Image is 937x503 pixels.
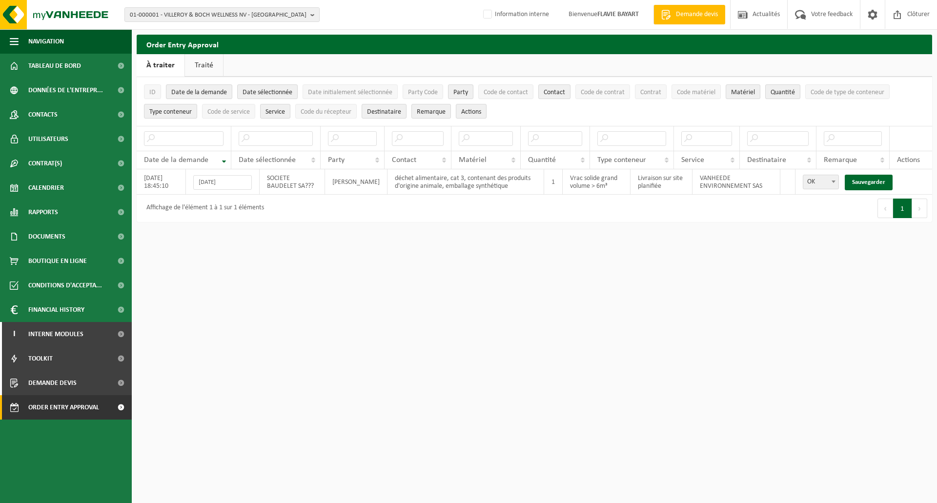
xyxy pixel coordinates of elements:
span: Code du récepteur [301,108,351,116]
td: SOCIETE BAUDELET SA??? [260,169,325,195]
span: Party Code [408,89,438,96]
span: Remarque [417,108,446,116]
h2: Order Entry Approval [137,35,932,54]
button: Code matérielCode matériel: Activate to sort [672,84,721,99]
button: Date sélectionnéeDate sélectionnée: Activate to sort [237,84,298,99]
span: 01-000001 - VILLEROY & BOCH WELLNESS NV - [GEOGRAPHIC_DATA] [130,8,306,22]
span: Contrat [640,89,661,96]
button: QuantitéQuantité: Activate to sort [765,84,800,99]
td: [PERSON_NAME] [325,169,387,195]
span: Tableau de bord [28,54,81,78]
button: Code de type de conteneurCode de type de conteneur: Activate to sort [805,84,890,99]
button: ContactContact: Activate to sort [538,84,570,99]
span: Actions [461,108,481,116]
span: I [10,322,19,346]
span: Contacts [28,102,58,127]
button: PartyParty: Activate to sort [448,84,473,99]
span: Quantité [528,156,556,164]
button: ServiceService: Activate to sort [260,104,290,119]
span: Code de type de conteneur [811,89,884,96]
span: Matériel [459,156,487,164]
span: Contact [392,156,416,164]
span: Documents [28,224,65,249]
span: Code de contrat [581,89,625,96]
span: Code de contact [484,89,528,96]
span: Demande devis [28,371,77,395]
span: Party [328,156,345,164]
a: Traité [185,54,223,77]
span: Rapports [28,200,58,224]
td: Vrac solide grand volume > 6m³ [563,169,631,195]
button: Code de serviceCode de service: Activate to sort [202,104,255,119]
button: Party CodeParty Code: Activate to sort [403,84,443,99]
td: Livraison sur site planifiée [631,169,693,195]
a: À traiter [137,54,184,77]
span: Party [453,89,468,96]
td: [DATE] 18:45:10 [137,169,186,195]
button: Code de contratCode de contrat: Activate to sort [575,84,630,99]
span: Contrat(s) [28,151,62,176]
button: Type conteneurType conteneur: Activate to sort [144,104,197,119]
td: VANHEEDE ENVIRONNEMENT SAS [693,169,780,195]
a: Sauvegarder [845,175,893,190]
span: Destinataire [367,108,401,116]
label: Information interne [481,7,549,22]
span: Contact [544,89,565,96]
button: Date de la demandeDate de la demande: Activate to remove sorting [166,84,232,99]
button: Actions [456,104,487,119]
span: Destinataire [747,156,786,164]
button: DestinataireDestinataire : Activate to sort [362,104,407,119]
span: Date sélectionnée [243,89,292,96]
button: 1 [893,199,912,218]
td: déchet alimentaire, cat 3, contenant des produits d'origine animale, emballage synthétique [387,169,544,195]
button: Previous [877,199,893,218]
span: Remarque [824,156,857,164]
span: Navigation [28,29,64,54]
span: Financial History [28,298,84,322]
td: 1 [544,169,563,195]
span: Type conteneur [597,156,646,164]
span: OK [803,175,838,189]
strong: FLAVIE BAYART [597,11,639,18]
span: Date sélectionnée [239,156,296,164]
button: ContratContrat: Activate to sort [635,84,667,99]
span: Quantité [771,89,795,96]
span: Code matériel [677,89,715,96]
span: Type conteneur [149,108,192,116]
span: Données de l'entrepr... [28,78,103,102]
span: Interne modules [28,322,83,346]
span: Date de la demande [144,156,208,164]
a: Demande devis [653,5,725,24]
span: Date initialement sélectionnée [308,89,392,96]
button: IDID: Activate to sort [144,84,161,99]
span: Order entry approval [28,395,99,420]
span: Conditions d'accepta... [28,273,102,298]
span: Service [681,156,704,164]
span: Boutique en ligne [28,249,87,273]
span: Service [265,108,285,116]
span: Actions [897,156,920,164]
span: Utilisateurs [28,127,68,151]
button: Code de contactCode de contact: Activate to sort [478,84,533,99]
button: MatérielMatériel: Activate to sort [726,84,760,99]
button: Next [912,199,927,218]
span: Date de la demande [171,89,227,96]
button: RemarqueRemarque: Activate to sort [411,104,451,119]
span: Toolkit [28,346,53,371]
button: Code du récepteurCode du récepteur: Activate to sort [295,104,357,119]
button: 01-000001 - VILLEROY & BOCH WELLNESS NV - [GEOGRAPHIC_DATA] [124,7,320,22]
span: ID [149,89,156,96]
div: Affichage de l'élément 1 à 1 sur 1 éléments [142,200,264,217]
button: Date initialement sélectionnéeDate initialement sélectionnée: Activate to sort [303,84,398,99]
span: Calendrier [28,176,64,200]
span: Code de service [207,108,250,116]
span: Matériel [731,89,755,96]
span: Demande devis [673,10,720,20]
